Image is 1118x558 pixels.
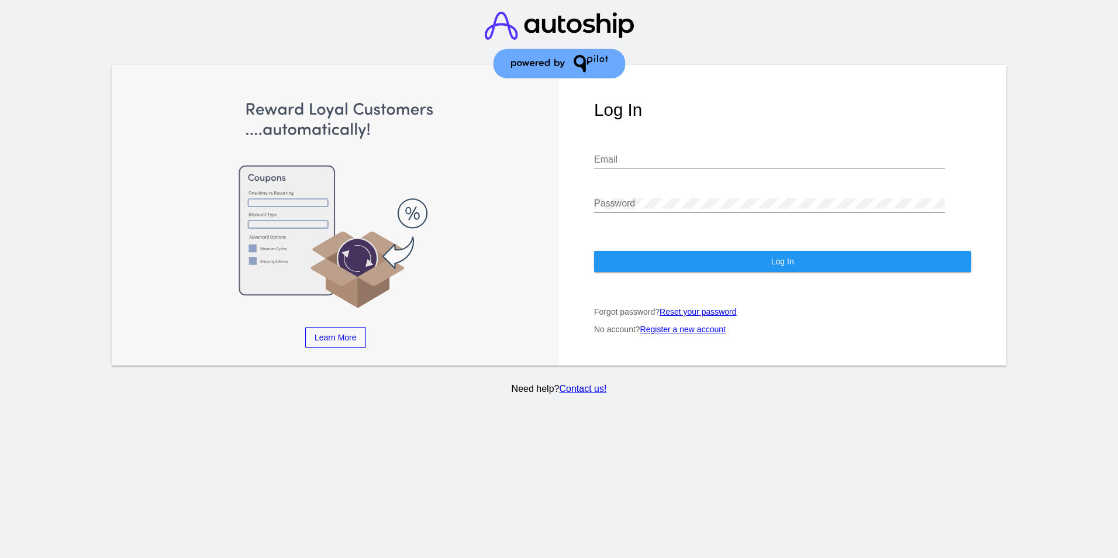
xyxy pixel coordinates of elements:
[147,100,525,309] img: Apply Coupons Automatically to Scheduled Orders with QPilot
[594,325,971,334] p: No account?
[594,154,945,165] input: Email
[315,333,357,342] span: Learn More
[594,307,971,316] p: Forgot password?
[110,384,1008,394] p: Need help?
[559,384,606,394] a: Contact us!
[594,100,971,120] h1: Log In
[305,327,366,348] a: Learn More
[640,325,726,334] a: Register a new account
[771,257,794,266] span: Log In
[594,251,971,272] button: Log In
[660,307,737,316] a: Reset your password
